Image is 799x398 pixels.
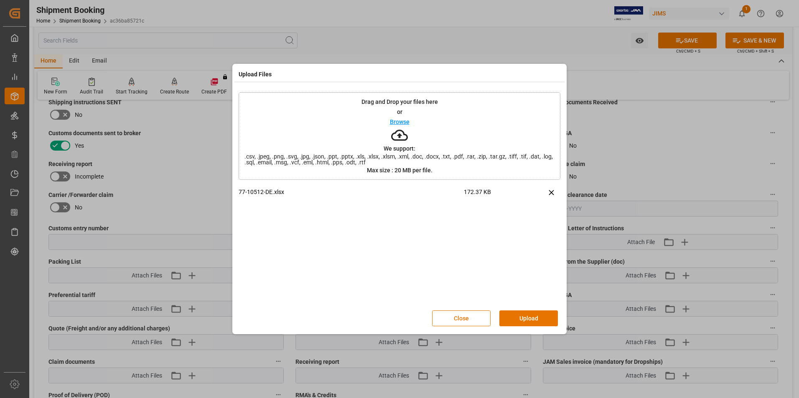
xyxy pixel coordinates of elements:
p: Browse [390,119,410,125]
p: We support: [384,146,415,151]
span: .csv, .jpeg, .png, .svg, .jpg, .json, .ppt, .pptx, .xls, .xlsx, .xlsm, .xml, .doc, .docx, .txt, .... [239,154,560,165]
p: Max size : 20 MB per file. [367,167,433,173]
button: Upload [499,310,558,326]
h4: Upload Files [239,70,272,79]
p: Drag and Drop your files here [361,99,438,105]
p: 77-10512-DE.xlsx [239,188,464,196]
div: Drag and Drop your files hereorBrowseWe support:.csv, .jpeg, .png, .svg, .jpg, .json, .ppt, .pptx... [239,92,560,180]
p: or [397,109,402,115]
span: 172.37 KB [464,188,521,202]
button: Close [432,310,491,326]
